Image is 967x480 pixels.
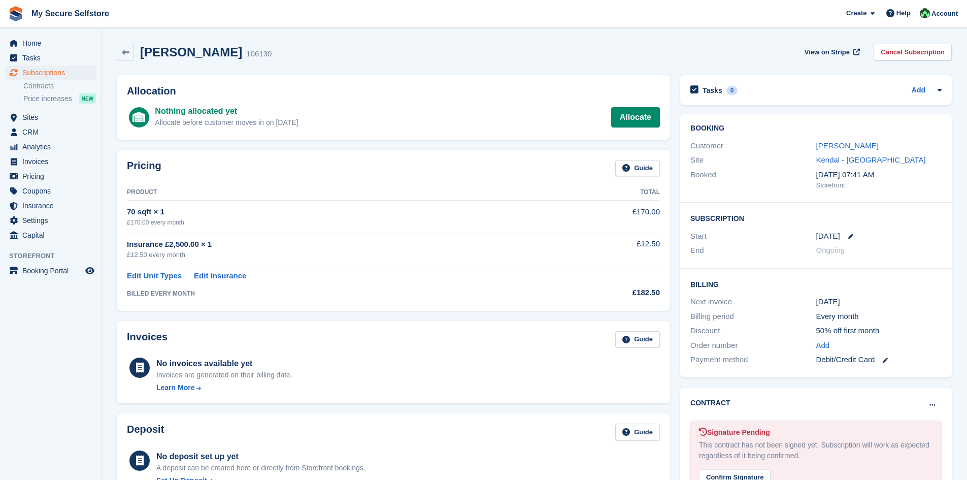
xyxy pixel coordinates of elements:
[912,85,925,97] a: Add
[127,206,560,218] div: 70 sqft × 1
[846,8,866,18] span: Create
[156,463,365,473] p: A deposit can be created here or directly from Storefront bookings.
[22,154,83,169] span: Invoices
[9,251,101,261] span: Storefront
[22,264,83,278] span: Booking Portal
[23,94,72,104] span: Price increases
[156,382,292,393] a: Learn More
[8,6,23,21] img: stora-icon-8386f47178a22dfd0bd8f6a31ec36ba5ce8667c1dd55bd0f319d3a0aa187defe.svg
[699,467,771,475] a: Confirm Signature
[560,287,660,299] div: £182.50
[690,325,816,337] div: Discount
[690,245,816,257] div: End
[22,110,83,124] span: Sites
[5,125,96,139] a: menu
[699,427,933,438] div: Signature Pending
[127,184,560,201] th: Product
[560,233,660,266] td: £12.50
[22,184,83,198] span: Coupons
[156,358,292,370] div: No invoices available yet
[816,340,830,351] a: Add
[5,36,96,50] a: menu
[194,270,246,282] a: Edit Insurance
[22,36,83,50] span: Home
[22,213,83,228] span: Settings
[690,279,942,289] h2: Billing
[690,354,816,366] div: Payment method
[5,264,96,278] a: menu
[23,81,96,91] a: Contracts
[690,296,816,308] div: Next invoice
[690,169,816,190] div: Booked
[23,93,96,104] a: Price increases NEW
[127,250,560,260] div: £12.50 every month
[5,228,96,242] a: menu
[726,86,738,95] div: 0
[5,184,96,198] a: menu
[84,265,96,277] a: Preview store
[615,160,660,177] a: Guide
[816,296,942,308] div: [DATE]
[156,451,365,463] div: No deposit set up yet
[5,140,96,154] a: menu
[816,141,879,150] a: [PERSON_NAME]
[805,47,850,57] span: View on Stripe
[22,199,83,213] span: Insurance
[560,201,660,233] td: £170.00
[5,213,96,228] a: menu
[5,154,96,169] a: menu
[79,93,96,104] div: NEW
[931,9,958,19] span: Account
[703,86,722,95] h2: Tasks
[816,246,845,254] span: Ongoing
[127,160,161,177] h2: Pricing
[127,270,182,282] a: Edit Unit Types
[896,8,911,18] span: Help
[699,440,933,461] div: This contract has not been signed yet. Subscription will work as expected regardless of it being ...
[816,180,942,190] div: Storefront
[156,370,292,380] div: Invoices are generated on their billing date.
[127,239,560,250] div: Insurance £2,500.00 × 1
[5,110,96,124] a: menu
[690,398,730,408] h2: Contract
[27,5,113,22] a: My Secure Selfstore
[690,213,942,223] h2: Subscription
[156,382,194,393] div: Learn More
[816,155,926,164] a: Kendal - [GEOGRAPHIC_DATA]
[816,231,840,242] time: 2025-09-26 00:00:00 UTC
[22,51,83,65] span: Tasks
[127,289,560,298] div: BILLED EVERY MONTH
[155,105,298,117] div: Nothing allocated yet
[690,154,816,166] div: Site
[127,218,560,227] div: £170.00 every month
[22,125,83,139] span: CRM
[690,340,816,351] div: Order number
[690,140,816,152] div: Customer
[816,325,942,337] div: 50% off first month
[690,311,816,323] div: Billing period
[801,44,862,60] a: View on Stripe
[127,85,660,97] h2: Allocation
[5,51,96,65] a: menu
[816,354,942,366] div: Debit/Credit Card
[816,311,942,323] div: Every month
[127,331,168,348] h2: Invoices
[127,424,164,440] h2: Deposit
[690,231,816,242] div: Start
[690,124,942,133] h2: Booking
[22,66,83,80] span: Subscriptions
[920,8,930,18] img: Greg Allsopp
[5,66,96,80] a: menu
[5,169,96,183] a: menu
[246,48,272,60] div: 106130
[816,169,942,181] div: [DATE] 07:41 AM
[615,331,660,348] a: Guide
[22,140,83,154] span: Analytics
[615,424,660,440] a: Guide
[155,117,298,128] div: Allocate before customer moves in on [DATE]
[22,228,83,242] span: Capital
[140,45,242,59] h2: [PERSON_NAME]
[560,184,660,201] th: Total
[5,199,96,213] a: menu
[611,107,660,127] a: Allocate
